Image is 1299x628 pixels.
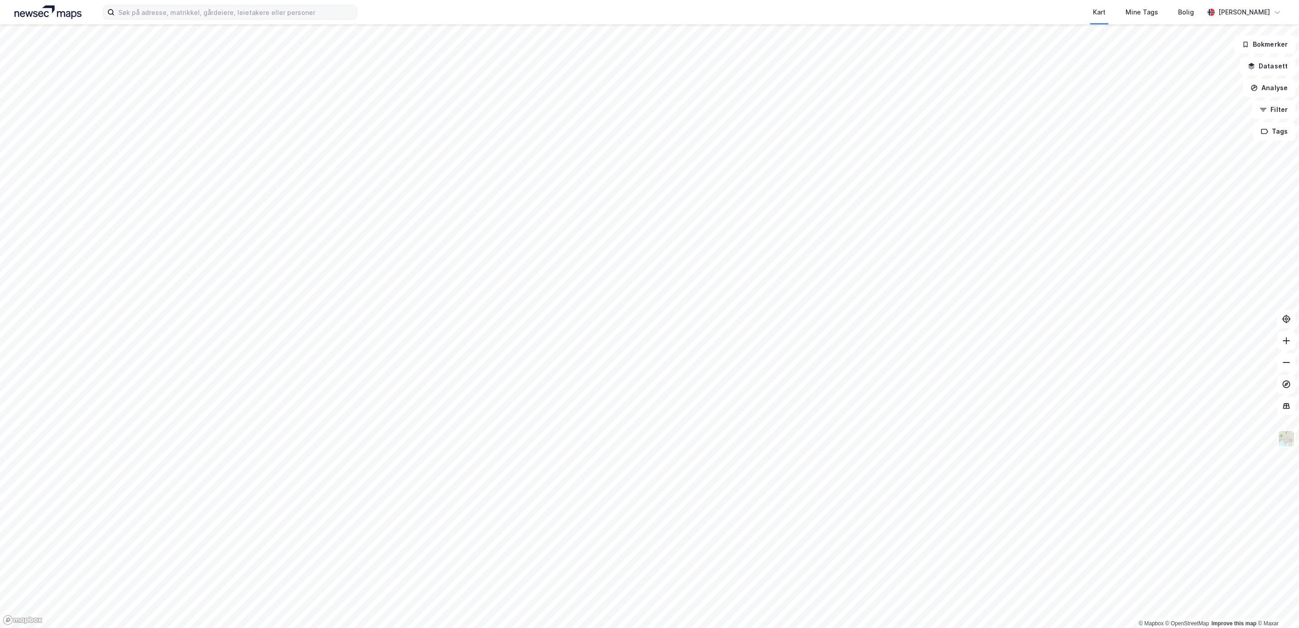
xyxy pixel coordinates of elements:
[1139,620,1164,627] a: Mapbox
[1234,35,1295,53] button: Bokmerker
[1278,430,1295,447] img: Z
[115,5,356,19] input: Søk på adresse, matrikkel, gårdeiere, leietakere eller personer
[1240,57,1295,75] button: Datasett
[1126,7,1158,18] div: Mine Tags
[1252,101,1295,119] button: Filter
[1212,620,1256,627] a: Improve this map
[1243,79,1295,97] button: Analyse
[1253,122,1295,140] button: Tags
[1254,585,1299,628] div: Kontrollprogram for chat
[1218,7,1270,18] div: [PERSON_NAME]
[14,5,82,19] img: logo.a4113a55bc3d86da70a041830d287a7e.svg
[1093,7,1106,18] div: Kart
[1178,7,1194,18] div: Bolig
[3,615,43,625] a: Mapbox homepage
[1165,620,1209,627] a: OpenStreetMap
[1254,585,1299,628] iframe: Chat Widget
